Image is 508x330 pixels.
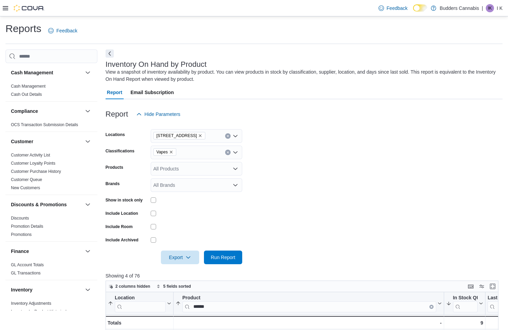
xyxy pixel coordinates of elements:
div: Totals [108,319,171,327]
button: Open list of options [233,150,238,155]
p: I K [497,4,503,12]
label: Include Location [106,211,138,216]
div: In Stock Qty [453,295,478,301]
button: Hide Parameters [134,107,183,121]
div: - [175,319,441,327]
h1: Reports [5,22,41,35]
label: Classifications [106,148,135,154]
div: Location [115,295,166,312]
img: Cova [14,5,44,12]
a: Inventory by Product Historical [11,309,67,314]
div: 9 [446,319,483,327]
button: Display options [478,282,486,290]
label: Include Room [106,224,133,229]
a: Customer Queue [11,177,42,182]
button: Next [106,49,114,58]
button: Customer [11,138,82,145]
span: Report [107,86,122,99]
button: Finance [11,248,82,255]
label: Show in stock only [106,197,143,203]
button: Cash Management [84,69,92,77]
span: Email Subscription [131,86,174,99]
p: Showing 4 of 76 [106,272,503,279]
div: Finance [5,261,97,280]
span: 3466 Dundas St. W Unit 1 [153,132,206,139]
button: Customer [84,137,92,146]
button: Clear input [225,133,231,139]
a: GL Account Totals [11,262,44,267]
div: In Stock Qty [453,295,478,312]
button: Open list of options [233,166,238,171]
h3: Compliance [11,108,38,115]
div: Compliance [5,121,97,132]
span: Feedback [56,27,77,34]
button: Run Report [204,251,242,264]
a: Customer Purchase History [11,169,61,174]
a: Customer Loyalty Points [11,161,55,166]
button: Enter fullscreen [489,282,497,290]
span: Hide Parameters [145,111,180,118]
button: Remove Vapes from selection in this group [169,150,173,154]
button: Inventory [84,286,92,294]
h3: Inventory [11,286,32,293]
div: Product [182,295,436,312]
button: Location [108,295,171,312]
a: Promotion Details [11,224,43,229]
button: Keyboard shortcuts [467,282,475,290]
h3: Inventory On Hand by Product [106,60,207,69]
span: Run Report [211,254,235,261]
button: Compliance [84,107,92,115]
div: Cash Management [5,82,97,101]
span: [STREET_ADDRESS] [156,132,197,139]
a: Cash Out Details [11,92,42,97]
h3: Finance [11,248,29,255]
label: Locations [106,132,125,137]
span: Vapes [156,149,168,155]
span: Vapes [153,148,176,156]
span: Feedback [387,5,408,12]
a: New Customers [11,185,40,190]
div: View a snapshot of inventory availability by product. You can view products in stock by classific... [106,69,499,83]
span: Export [165,251,195,264]
span: 2 columns hidden [115,284,150,289]
div: I K [486,4,494,12]
span: 5 fields sorted [163,284,191,289]
h3: Cash Management [11,69,53,76]
a: Inventory Adjustments [11,301,51,306]
a: Promotions [11,232,32,237]
h3: Customer [11,138,33,145]
div: Location [115,295,166,301]
button: Remove 3466 Dundas St. W Unit 1 from selection in this group [198,134,202,138]
button: 2 columns hidden [106,282,153,290]
button: Inventory [11,286,82,293]
h3: Report [106,110,128,118]
button: ProductClear input [175,295,441,312]
p: Budders Cannabis [440,4,479,12]
a: Discounts [11,216,29,221]
button: Discounts & Promotions [11,201,82,208]
button: In Stock Qty [446,295,483,312]
div: Product [182,295,436,301]
a: Feedback [376,1,410,15]
a: GL Transactions [11,271,41,275]
input: Dark Mode [413,4,427,12]
a: Cash Management [11,84,45,89]
label: Include Archived [106,237,138,243]
button: Clear input [429,305,433,309]
div: Discounts & Promotions [5,214,97,241]
button: Export [161,251,199,264]
p: | [482,4,483,12]
label: Brands [106,181,120,186]
span: IK [488,4,492,12]
a: Customer Activity List [11,153,50,157]
button: Discounts & Promotions [84,200,92,209]
div: Customer [5,151,97,195]
button: Open list of options [233,133,238,139]
a: OCS Transaction Submission Details [11,122,78,127]
button: Compliance [11,108,82,115]
h3: Discounts & Promotions [11,201,67,208]
button: Open list of options [233,182,238,188]
button: 5 fields sorted [154,282,194,290]
button: Cash Management [11,69,82,76]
